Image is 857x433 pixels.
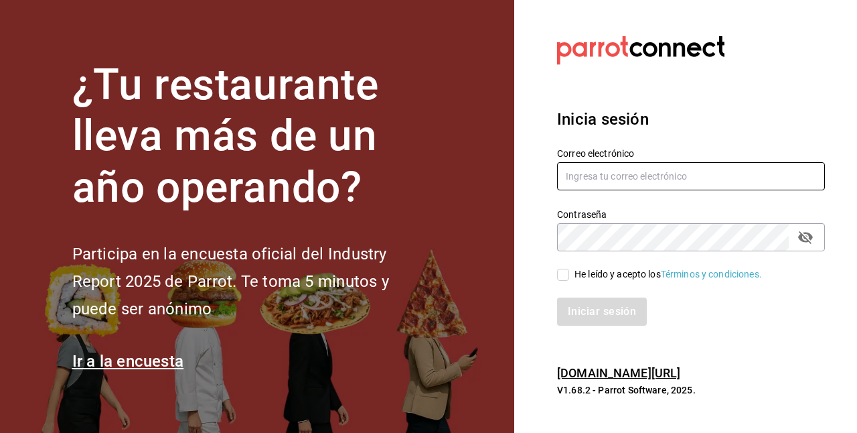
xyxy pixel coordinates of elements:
[661,269,762,280] a: Términos y condiciones.
[557,383,825,397] p: V1.68.2 - Parrot Software, 2025.
[557,209,825,219] label: Contraseña
[72,352,184,371] a: Ir a la encuesta
[574,267,762,282] div: He leído y acepto los
[72,60,434,214] h1: ¿Tu restaurante lleva más de un año operando?
[557,107,825,131] h3: Inicia sesión
[72,241,434,322] h2: Participa en la encuesta oficial del Industry Report 2025 de Parrot. Te toma 5 minutos y puede se...
[557,366,680,380] a: [DOMAIN_NAME][URL]
[557,162,825,190] input: Ingresa tu correo electrónico
[557,148,825,158] label: Correo electrónico
[794,226,817,249] button: passwordField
